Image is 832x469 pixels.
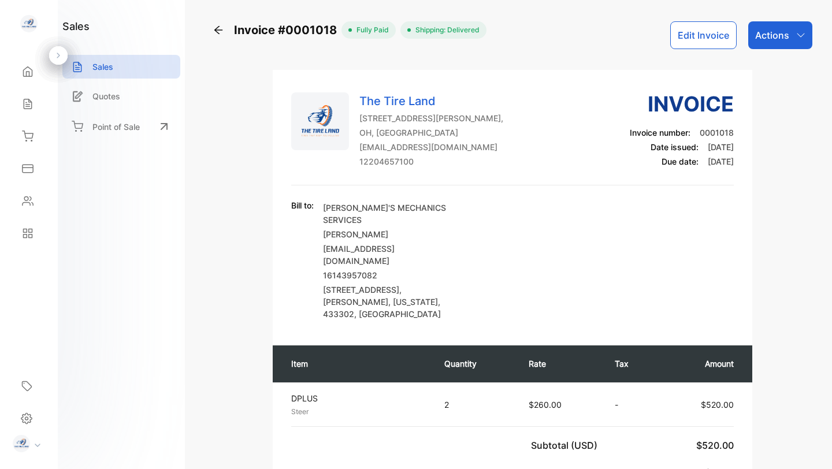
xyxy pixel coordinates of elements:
[352,25,389,35] span: fully paid
[291,199,314,211] p: Bill to:
[748,21,812,49] button: Actions
[671,358,734,370] p: Amount
[234,21,341,39] span: Invoice #0001018
[708,157,734,166] span: [DATE]
[696,440,734,451] span: $520.00
[444,358,506,370] p: Quantity
[359,141,503,153] p: [EMAIL_ADDRESS][DOMAIN_NAME]
[615,399,648,411] p: -
[701,400,734,410] span: $520.00
[323,269,456,281] p: 16143957082
[291,407,424,417] p: Steer
[323,228,456,240] p: [PERSON_NAME]
[700,128,734,137] span: 0001018
[630,88,734,120] h3: Invoice
[359,92,503,110] p: The Tire Land
[529,358,591,370] p: Rate
[291,92,349,150] img: Company Logo
[708,142,734,152] span: [DATE]
[92,61,113,73] p: Sales
[62,55,180,79] a: Sales
[651,142,699,152] span: Date issued:
[323,285,399,295] span: [STREET_ADDRESS]
[62,84,180,108] a: Quotes
[291,358,421,370] p: Item
[20,15,38,32] img: logo
[62,18,90,34] h1: sales
[92,90,120,102] p: Quotes
[670,21,737,49] button: Edit Invoice
[630,128,690,137] span: Invoice number:
[359,155,503,167] p: 12204657100
[62,114,180,139] a: Point of Sale
[662,157,699,166] span: Due date:
[354,309,441,319] span: , [GEOGRAPHIC_DATA]
[529,400,562,410] span: $260.00
[359,112,503,124] p: [STREET_ADDRESS][PERSON_NAME],
[388,297,438,307] span: , [US_STATE]
[783,420,832,469] iframe: LiveChat chat widget
[92,121,140,133] p: Point of Sale
[755,28,789,42] p: Actions
[323,243,456,267] p: [EMAIL_ADDRESS][DOMAIN_NAME]
[531,438,602,452] p: Subtotal (USD)
[444,399,506,411] p: 2
[291,392,424,404] p: DPLUS
[323,202,456,226] p: [PERSON_NAME]'S MECHANICS SERVICES
[13,435,30,452] img: profile
[615,358,648,370] p: Tax
[411,25,480,35] span: Shipping: Delivered
[359,126,503,139] p: OH, [GEOGRAPHIC_DATA]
